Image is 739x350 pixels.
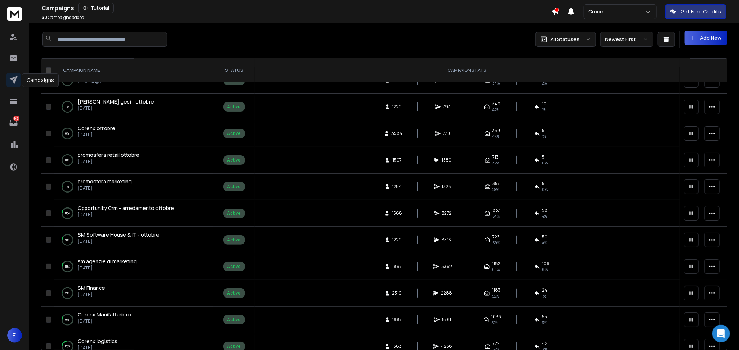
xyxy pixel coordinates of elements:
[54,227,213,253] td: 9%SM Software House & IT - ottobre[DATE]
[392,290,402,296] span: 2319
[78,212,174,218] p: [DATE]
[78,311,131,318] span: Corenx Manifatturiero
[392,184,402,190] span: 1254
[54,59,213,82] th: CAMPAIGN NAME
[665,4,726,19] button: Get Free Credits
[78,292,105,297] p: [DATE]
[492,240,500,246] span: 59 %
[493,80,500,86] span: 34 %
[78,205,174,211] span: Opportunity Crm - arredamento ottobre
[65,343,70,350] p: 23 %
[78,132,115,138] p: [DATE]
[542,154,545,160] span: 5
[65,263,70,270] p: 11 %
[441,290,452,296] span: 2288
[685,31,727,45] button: Add New
[491,314,501,320] span: 1036
[78,151,139,159] a: promosfera retail ottobre
[392,157,402,163] span: 1507
[78,338,117,345] span: Corenx logistics
[492,261,500,267] span: 1182
[442,157,452,163] span: 1580
[542,181,545,187] span: 5
[542,293,547,299] span: 1 %
[7,328,22,343] button: F
[54,280,213,307] td: 2%SM Finance[DATE]
[542,128,545,133] span: 5
[600,32,653,47] button: Newest First
[442,184,452,190] span: 1328
[54,94,213,120] td: 1%[PERSON_NAME] gesi - ottobre[DATE]
[78,3,114,13] button: Tutorial
[681,8,721,15] p: Get Free Credits
[442,317,451,323] span: 5761
[492,234,500,240] span: 723
[542,287,548,293] span: 24
[392,343,402,349] span: 1383
[227,104,241,110] div: Active
[492,267,500,272] span: 63 %
[65,210,70,217] p: 11 %
[54,174,213,200] td: 1%promosfera marketing[DATE]
[542,341,548,346] span: 42
[441,264,452,269] span: 5362
[227,290,241,296] div: Active
[78,151,139,158] span: promosfera retail ottobre
[492,101,500,107] span: 349
[66,236,70,244] p: 9 %
[542,207,548,213] span: 58
[542,320,548,326] span: 3 %
[492,213,500,219] span: 54 %
[78,265,137,271] p: [DATE]
[66,316,70,323] p: 9 %
[54,200,213,227] td: 11%Opportunity Crm - arredamento ottobre[DATE]
[493,187,500,192] span: 28 %
[712,325,730,342] div: Open Intercom Messenger
[54,120,213,147] td: 0%Corenx ottobre[DATE]
[542,240,548,246] span: 4 %
[443,131,450,136] span: 770
[542,80,547,86] span: 2 %
[492,207,500,213] span: 837
[78,311,131,318] a: Corenx Manifatturiero
[392,317,402,323] span: 1987
[78,185,132,191] p: [DATE]
[493,154,499,160] span: 713
[66,289,70,297] p: 2 %
[54,307,213,333] td: 9%Corenx Manifatturiero[DATE]
[227,131,241,136] div: Active
[392,104,402,110] span: 1220
[493,181,500,187] span: 357
[22,73,59,87] div: Campaigns
[493,160,500,166] span: 47 %
[213,59,255,82] th: STATUS
[392,210,402,216] span: 1568
[443,104,450,110] span: 797
[542,213,548,219] span: 4 %
[542,101,547,107] span: 10
[227,264,241,269] div: Active
[78,125,115,132] span: Corenx ottobre
[78,231,159,238] a: SM Software House & IT - ottobre
[542,267,548,272] span: 6 %
[255,59,680,82] th: CAMPAIGN STATS
[227,184,241,190] div: Active
[54,147,213,174] td: 0%promosfera retail ottobre[DATE]
[13,116,19,121] p: 142
[6,116,21,130] a: 142
[542,314,548,320] span: 55
[227,317,241,323] div: Active
[78,258,137,265] a: sm agenzie di marketing
[392,237,402,243] span: 1229
[492,133,499,139] span: 47 %
[66,183,69,190] p: 1 %
[78,98,154,105] a: [PERSON_NAME] gesi - ottobre
[491,320,498,326] span: 52 %
[492,107,499,113] span: 44 %
[78,105,154,111] p: [DATE]
[42,3,552,13] div: Campaigns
